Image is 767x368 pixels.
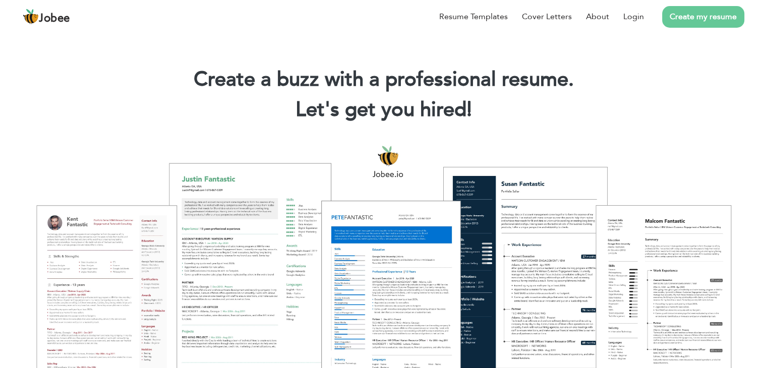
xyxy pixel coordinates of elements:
[345,96,472,124] span: get you hired!
[586,11,609,23] a: About
[522,11,572,23] a: Cover Letters
[623,11,644,23] a: Login
[23,9,39,25] img: jobee.io
[15,97,752,123] h2: Let's
[15,67,752,93] h1: Create a buzz with a professional resume.
[439,11,508,23] a: Resume Templates
[662,6,744,28] a: Create my resume
[39,13,70,24] span: Jobee
[467,96,471,124] span: |
[23,9,70,25] a: Jobee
